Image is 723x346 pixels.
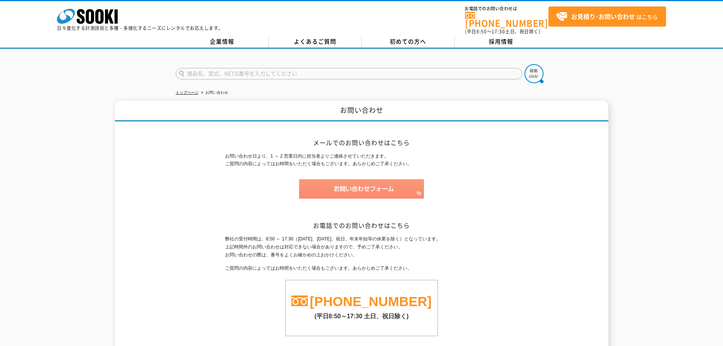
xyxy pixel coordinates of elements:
p: お問い合わせ日より、1 ～ 2 営業日内に担当者よりご連絡させていただきます。 ご質問の内容によってはお時間をいただく場合もございます。あらかじめご了承ください。 [225,152,498,168]
a: [PHONE_NUMBER] [310,294,432,309]
input: 商品名、型式、NETIS番号を入力してください [176,68,522,79]
span: はこちら [556,11,658,22]
a: よくあるご質問 [269,36,362,47]
img: btn_search.png [525,64,543,83]
h2: お電話でのお問い合わせはこちら [225,221,498,229]
h2: メールでのお問い合わせはこちら [225,139,498,147]
span: 8:50 [476,28,487,35]
a: 採用情報 [455,36,548,47]
a: トップページ [176,90,198,95]
p: ご質問の内容によってはお時間をいただく場合もございます。あらかじめご了承ください。 [225,264,498,272]
p: 弊社の受付時間は、8:50 ～ 17:30（[DATE]、[DATE]、祝日、年末年始等の休業を除く）となっています。 上記時間外のお問い合わせは対応できない場合がありますので、予めご了承くださ... [225,235,498,259]
span: (平日 ～ 土日、祝日除く) [465,28,540,35]
a: お見積り･お問い合わせはこちら [548,6,666,27]
strong: お見積り･お問い合わせ [571,12,635,21]
span: 初めての方へ [390,37,426,46]
span: 17:30 [491,28,505,35]
a: [PHONE_NUMBER] [465,12,548,27]
a: お問い合わせフォーム [299,192,424,197]
li: お問い合わせ [200,89,228,97]
a: 初めての方へ [362,36,455,47]
p: (平日8:50～17:30 土日、祝日除く) [286,309,438,321]
p: 日々進化する計測技術と多種・多様化するニーズにレンタルでお応えします。 [57,26,223,30]
a: 企業情報 [176,36,269,47]
h1: お問い合わせ [115,101,608,122]
span: お電話でのお問い合わせは [465,6,548,11]
img: お問い合わせフォーム [299,179,424,199]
